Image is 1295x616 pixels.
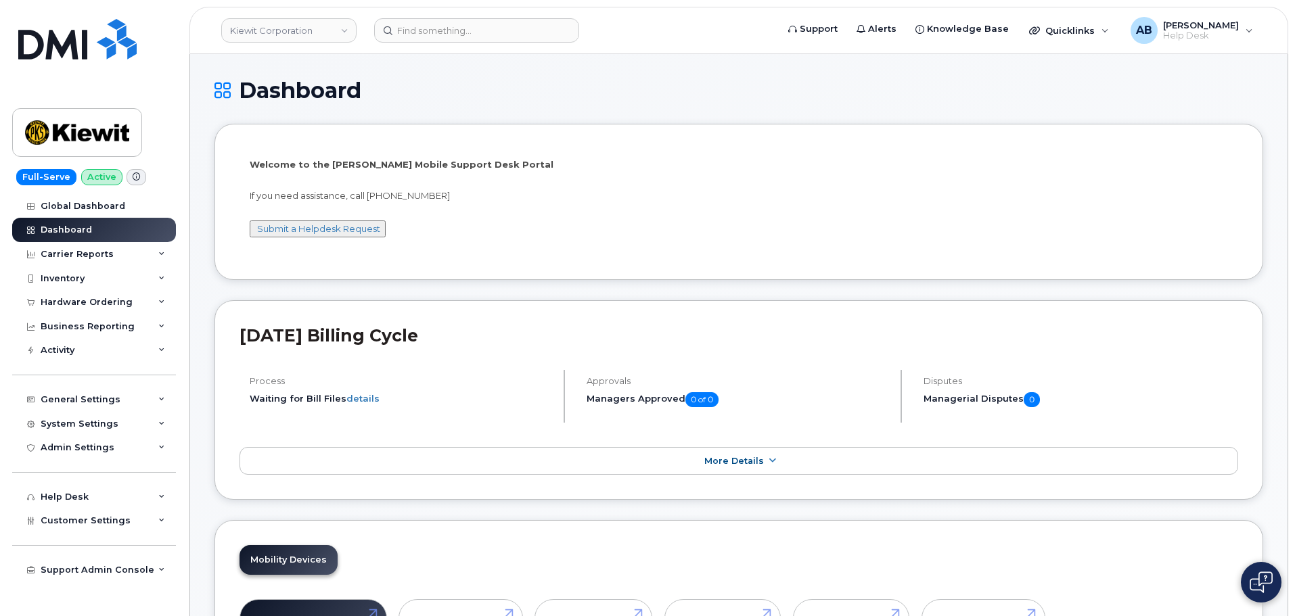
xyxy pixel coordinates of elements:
h1: Dashboard [214,78,1263,102]
p: If you need assistance, call [PHONE_NUMBER] [250,189,1228,202]
span: 0 of 0 [685,392,719,407]
a: Mobility Devices [240,545,338,575]
button: Submit a Helpdesk Request [250,220,386,237]
h4: Process [250,376,552,386]
h5: Managers Approved [587,392,889,407]
span: More Details [704,456,764,466]
li: Waiting for Bill Files [250,392,552,405]
h4: Disputes [924,376,1238,386]
img: Open chat [1250,571,1273,593]
span: 0 [1024,392,1040,407]
h4: Approvals [587,376,889,386]
a: details [346,393,380,404]
h5: Managerial Disputes [924,392,1238,407]
p: Welcome to the [PERSON_NAME] Mobile Support Desk Portal [250,158,1228,171]
h2: [DATE] Billing Cycle [240,325,1238,346]
a: Submit a Helpdesk Request [257,223,380,234]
